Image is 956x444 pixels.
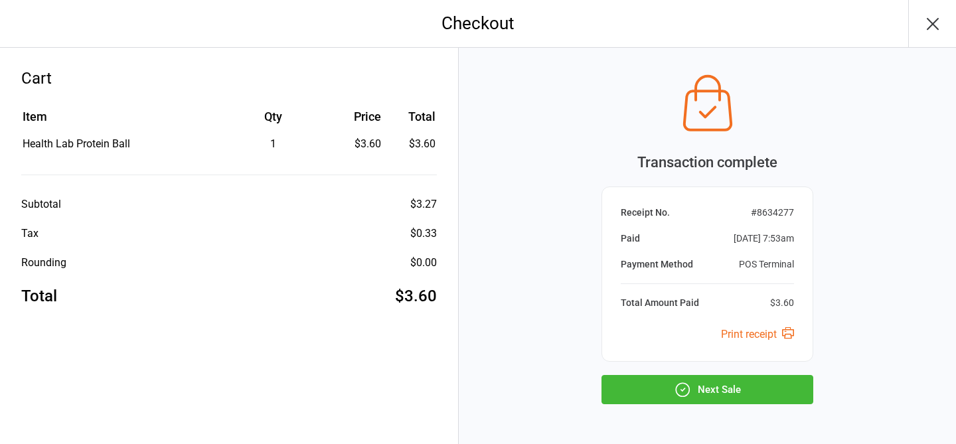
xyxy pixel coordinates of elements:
div: Transaction complete [601,151,813,173]
div: $0.00 [410,255,437,271]
div: Cart [21,66,437,90]
td: $3.60 [386,136,436,152]
div: Paid [621,232,640,246]
div: $3.60 [770,296,794,310]
div: Total Amount Paid [621,296,699,310]
div: $3.60 [395,284,437,308]
div: Payment Method [621,258,693,271]
th: Qty [219,108,327,135]
a: Print receipt [721,328,794,340]
div: [DATE] 7:53am [734,232,794,246]
div: Rounding [21,255,66,271]
div: Subtotal [21,196,61,212]
div: Tax [21,226,39,242]
button: Next Sale [601,375,813,404]
th: Item [23,108,218,135]
div: 1 [219,136,327,152]
div: Total [21,284,57,308]
div: POS Terminal [739,258,794,271]
div: $3.27 [410,196,437,212]
span: Health Lab Protein Ball [23,137,130,150]
div: $0.33 [410,226,437,242]
div: $3.60 [329,136,381,152]
div: Price [329,108,381,125]
div: # 8634277 [751,206,794,220]
th: Total [386,108,436,135]
div: Receipt No. [621,206,670,220]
